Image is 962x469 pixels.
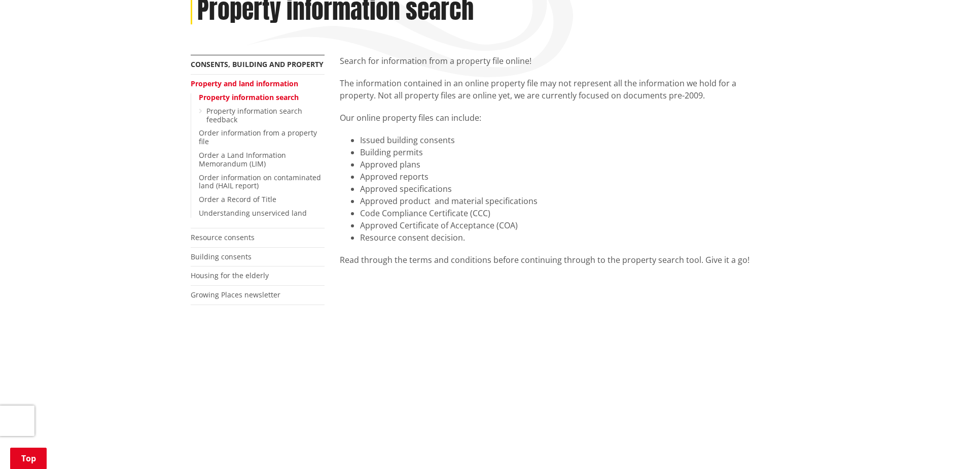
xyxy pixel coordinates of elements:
a: Order information on contaminated land (HAIL report) [199,173,321,191]
a: Building consents [191,252,252,261]
div: Read through the terms and conditions before continuing through to the property search tool. Give... [340,254,772,266]
a: Property and land information [191,79,298,88]
a: Consents, building and property [191,59,324,69]
a: Top [10,448,47,469]
li: Approved Certificate of Acceptance (COA) [360,219,772,231]
a: Order information from a property file [199,128,317,146]
p: The information contained in an online property file may not represent all the information we hol... [340,77,772,102]
li: Approved specifications [360,183,772,195]
li: Approved reports [360,171,772,183]
a: Property information search [199,92,299,102]
a: Order a Record of Title [199,194,276,204]
iframe: Messenger Launcher [915,426,952,463]
a: Resource consents [191,232,255,242]
a: Order a Land Information Memorandum (LIM) [199,150,286,169]
li: Approved product and material specifications [360,195,772,207]
a: Understanding unserviced land [199,208,307,218]
p: Search for information from a property file online! [340,55,772,67]
li: Issued building consents [360,134,772,146]
a: Housing for the elderly [191,271,269,280]
li: Building permits [360,146,772,158]
a: Growing Places newsletter [191,290,280,299]
li: Approved plans [360,158,772,171]
span: Our online property files can include: [340,112,481,123]
li: Resource consent decision. [360,231,772,244]
a: Property information search feedback [206,106,302,124]
li: Code Compliance Certificate (CCC) [360,207,772,219]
